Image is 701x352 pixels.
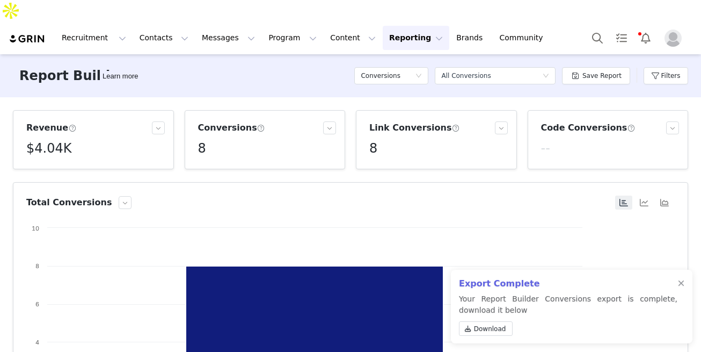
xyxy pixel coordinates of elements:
button: Profile [658,30,692,47]
text: 8 [35,262,39,270]
h5: 8 [369,139,377,158]
i: icon: down [415,73,422,80]
button: Contacts [133,26,195,50]
text: 4 [35,339,39,346]
button: Messages [195,26,261,50]
h5: -- [541,139,550,158]
button: Notifications [634,26,658,50]
a: Download [459,321,513,336]
h5: $4.04K [26,139,71,158]
h3: Code Conversions [541,121,636,134]
button: Save Report [562,67,630,84]
button: Search [586,26,609,50]
button: Program [262,26,323,50]
h3: Total Conversions [26,196,112,209]
h3: Report Builder [19,66,125,85]
img: placeholder-profile.jpg [665,30,682,47]
h5: Conversions [361,68,400,84]
text: 10 [32,225,39,232]
button: Recruitment [55,26,133,50]
a: Community [493,26,554,50]
a: Brands [450,26,492,50]
div: Tooltip anchor [100,71,140,82]
i: icon: down [543,73,549,80]
button: Reporting [383,26,449,50]
h2: Export Complete [459,277,677,290]
h3: Link Conversions [369,121,460,134]
span: Download [474,324,506,334]
h5: 8 [198,139,206,158]
button: Content [324,26,382,50]
p: Your Report Builder Conversions export is complete, download it below [459,293,677,340]
div: All Conversions [441,68,491,84]
img: grin logo [9,34,46,44]
text: 6 [35,300,39,308]
a: Tasks [610,26,633,50]
h3: Conversions [198,121,265,134]
button: Filters [644,67,688,84]
h3: Revenue [26,121,76,134]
